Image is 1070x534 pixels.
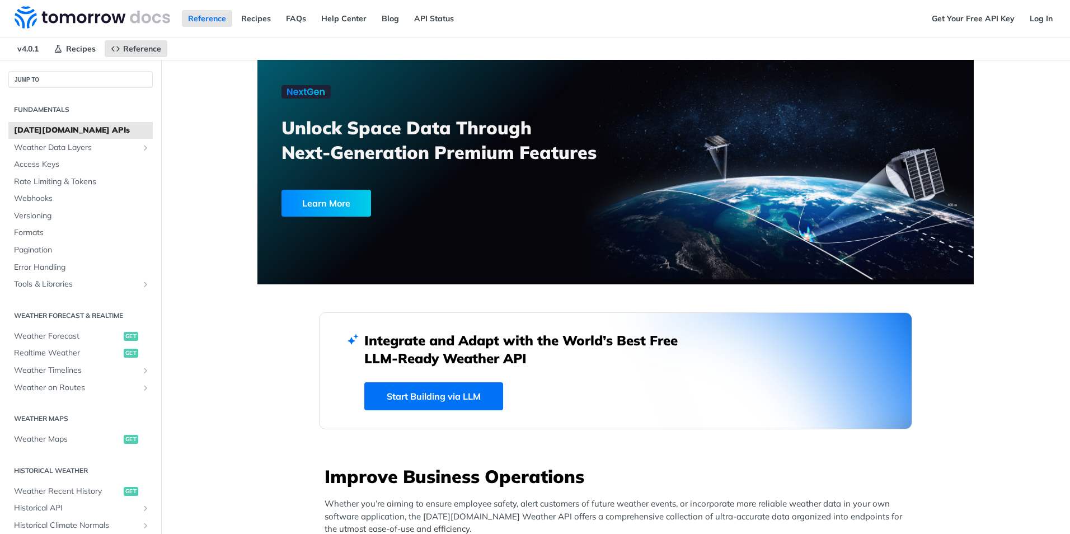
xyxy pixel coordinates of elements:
button: Show subpages for Tools & Libraries [141,280,150,289]
button: Show subpages for Weather on Routes [141,383,150,392]
a: Pagination [8,242,153,259]
span: get [124,349,138,358]
a: Weather Forecastget [8,328,153,345]
span: get [124,487,138,496]
h2: Historical Weather [8,466,153,476]
a: Access Keys [8,156,153,173]
h2: Weather Forecast & realtime [8,311,153,321]
button: Show subpages for Historical Climate Normals [141,521,150,530]
a: Webhooks [8,190,153,207]
span: Reference [123,44,161,54]
a: Get Your Free API Key [926,10,1021,27]
h2: Weather Maps [8,414,153,424]
a: Weather TimelinesShow subpages for Weather Timelines [8,362,153,379]
span: Pagination [14,245,150,256]
div: Learn More [281,190,371,217]
a: Recipes [48,40,102,57]
span: Tools & Libraries [14,279,138,290]
span: v4.0.1 [11,40,45,57]
a: Weather Mapsget [8,431,153,448]
a: Weather Data LayersShow subpages for Weather Data Layers [8,139,153,156]
a: Weather Recent Historyget [8,483,153,500]
span: Weather Recent History [14,486,121,497]
span: get [124,332,138,341]
span: Historical Climate Normals [14,520,138,531]
span: Recipes [66,44,96,54]
span: Historical API [14,503,138,514]
a: Reference [182,10,232,27]
img: Tomorrow.io Weather API Docs [15,6,170,29]
a: Versioning [8,208,153,224]
span: Webhooks [14,193,150,204]
img: NextGen [281,85,331,99]
button: Show subpages for Historical API [141,504,150,513]
span: Weather on Routes [14,382,138,394]
h3: Improve Business Operations [325,464,912,489]
a: Recipes [235,10,277,27]
span: Formats [14,227,150,238]
a: Reference [105,40,167,57]
span: [DATE][DOMAIN_NAME] APIs [14,125,150,136]
button: Show subpages for Weather Timelines [141,366,150,375]
span: get [124,435,138,444]
a: Historical Climate NormalsShow subpages for Historical Climate Normals [8,517,153,534]
a: [DATE][DOMAIN_NAME] APIs [8,122,153,139]
a: Formats [8,224,153,241]
a: FAQs [280,10,312,27]
a: Rate Limiting & Tokens [8,174,153,190]
a: Realtime Weatherget [8,345,153,362]
h2: Fundamentals [8,105,153,115]
a: Learn More [281,190,559,217]
a: Tools & LibrariesShow subpages for Tools & Libraries [8,276,153,293]
button: JUMP TO [8,71,153,88]
a: Weather on RoutesShow subpages for Weather on Routes [8,380,153,396]
h3: Unlock Space Data Through Next-Generation Premium Features [281,115,628,165]
span: Error Handling [14,262,150,273]
a: Error Handling [8,259,153,276]
h2: Integrate and Adapt with the World’s Best Free LLM-Ready Weather API [364,331,694,367]
span: Weather Maps [14,434,121,445]
span: Weather Data Layers [14,142,138,153]
span: Realtime Weather [14,348,121,359]
button: Show subpages for Weather Data Layers [141,143,150,152]
span: Weather Timelines [14,365,138,376]
span: Access Keys [14,159,150,170]
a: Help Center [315,10,373,27]
span: Versioning [14,210,150,222]
a: Log In [1024,10,1059,27]
a: API Status [408,10,460,27]
a: Start Building via LLM [364,382,503,410]
span: Weather Forecast [14,331,121,342]
a: Blog [376,10,405,27]
a: Historical APIShow subpages for Historical API [8,500,153,517]
span: Rate Limiting & Tokens [14,176,150,188]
